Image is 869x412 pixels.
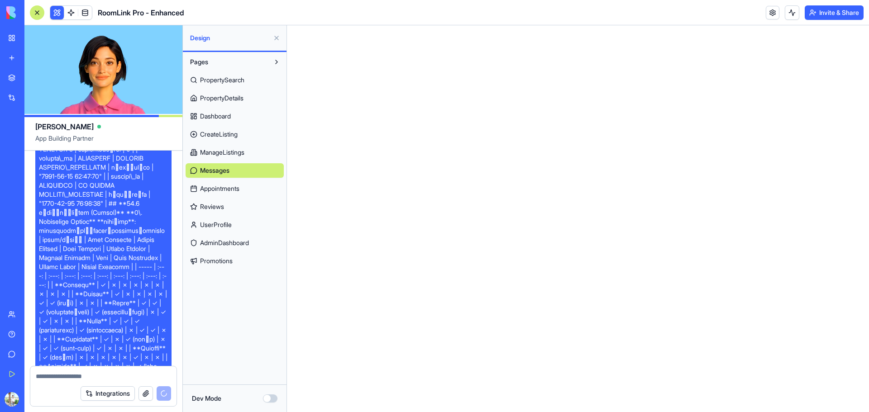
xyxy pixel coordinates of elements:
[35,134,172,150] span: App Building Partner
[186,145,284,160] a: ManageListings
[200,184,239,193] span: Appointments
[200,202,224,211] span: Reviews
[186,181,284,196] a: Appointments
[200,220,232,229] span: UserProfile
[200,76,244,85] span: PropertySearch
[186,55,269,69] button: Pages
[200,94,244,103] span: PropertyDetails
[5,392,19,407] img: ACg8ocKzZ1abWccmzoq6XjW9hBLt6Ie_NhkHhbWTQDbwyHCeuFZbotgw=s96-c
[186,91,284,105] a: PropertyDetails
[200,166,229,175] span: Messages
[186,236,284,250] a: AdminDashboard
[186,163,284,178] a: Messages
[190,33,269,43] span: Design
[6,6,62,19] img: logo
[200,148,244,157] span: ManageListings
[186,127,284,142] a: CreateListing
[186,73,284,87] a: PropertySearch
[200,130,238,139] span: CreateListing
[190,57,208,66] span: Pages
[186,109,284,123] a: Dashboard
[200,238,249,247] span: AdminDashboard
[200,256,233,265] span: Promotions
[98,7,184,18] span: RoomLink Pro - Enhanced
[192,394,221,403] label: Dev Mode
[186,199,284,214] a: Reviews
[805,5,864,20] button: Invite & Share
[200,112,231,121] span: Dashboard
[81,386,135,401] button: Integrations
[186,254,284,268] a: Promotions
[35,121,94,132] span: [PERSON_NAME]
[186,218,284,232] a: UserProfile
